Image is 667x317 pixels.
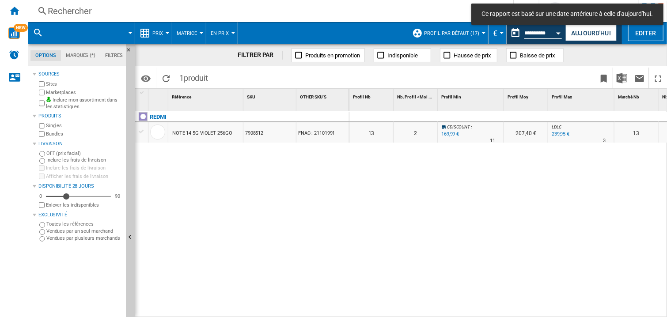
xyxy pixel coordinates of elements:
[39,222,45,228] input: Toutes les références
[150,89,168,102] div: Sort None
[614,122,658,143] div: 13
[351,89,393,102] div: Sort None
[46,150,122,157] label: OFF (prix facial)
[374,48,431,62] button: Indisponible
[39,236,45,242] input: Vendues par plusieurs marchands
[447,125,470,129] span: CDISCOUNT
[14,24,28,32] span: NEW
[440,130,459,139] div: Mise à jour : vendredi 26 septembre 2025 01:00
[46,202,122,208] label: Enlever les indisponibles
[424,30,479,36] span: Profil par défaut (17)
[137,70,155,86] button: Options
[100,50,128,61] md-tab-item: Filtres
[550,89,614,102] div: Profil Max Sort None
[507,24,524,42] button: md-calendar
[454,52,491,59] span: Hausse de prix
[493,22,502,44] button: €
[506,89,548,102] div: Sort None
[506,48,564,62] button: Baisse de prix
[38,71,122,78] div: Sources
[504,122,548,143] div: 207,40 €
[157,68,175,88] button: Recharger
[395,89,437,102] div: Nb. Profil < Moi Sort None
[46,122,122,129] label: Singles
[296,122,349,143] div: FNAC : 21101991
[479,10,656,19] span: Ce rapport est basé sur une date antérieure à celle d'aujourd'hui.
[397,94,428,99] span: Nb. Profil < Moi
[46,157,122,163] label: Inclure les frais de livraison
[300,94,326,99] span: OTHER SKU'S
[9,49,19,60] img: alerts-logo.svg
[39,165,45,171] input: Inclure les frais de livraison
[113,193,122,200] div: 90
[565,25,617,41] button: Aujourd'hui
[349,122,393,143] div: 13
[39,98,45,109] input: Inclure mon assortiment dans les statistiques
[616,89,658,102] div: Marché Nb Sort None
[649,68,667,88] button: Plein écran
[140,22,167,44] div: Prix
[245,89,296,102] div: SKU Sort None
[172,123,232,143] div: NOTE 14 5G VIOLET 256GO
[298,89,349,102] div: Sort None
[595,68,613,88] button: Créer un favoris
[39,174,45,179] input: Afficher les frais de livraison
[46,97,51,102] img: mysite-bg-18x18.png
[170,89,243,102] div: Référence Sort None
[48,5,490,17] div: Rechercher
[551,24,567,40] button: Open calendar
[46,97,122,110] label: Inclure mon assortiment dans les statistiques
[238,51,283,60] div: FILTRER PAR
[550,89,614,102] div: Sort None
[152,30,163,36] span: Prix
[616,89,658,102] div: Sort None
[30,50,61,61] md-tab-item: Options
[387,52,418,59] span: Indisponible
[172,94,191,99] span: Référence
[39,158,45,164] input: Inclure les frais de livraison
[46,89,122,96] label: Marketplaces
[394,122,437,143] div: 2
[247,94,255,99] span: SKU
[395,89,437,102] div: Sort None
[170,89,243,102] div: Sort None
[243,122,296,143] div: 7908512
[628,25,663,41] button: Editer
[46,192,111,201] md-slider: Disponibilité
[440,89,504,102] div: Profil Min Sort None
[126,44,136,60] button: Masquer
[552,94,572,99] span: Profil Max
[631,68,648,88] button: Envoyer ce rapport par email
[245,89,296,102] div: Sort None
[603,136,606,145] div: Délai de livraison : 3 jours
[46,235,122,242] label: Vendues par plusieurs marchands
[520,52,555,59] span: Baisse de prix
[617,73,627,83] img: excel-24x24.png
[489,22,507,44] md-menu: Currency
[39,202,45,208] input: Afficher les frais de livraison
[38,183,122,190] div: Disponibilité 28 Jours
[508,94,528,99] span: Profil Moy
[292,48,365,62] button: Produits en promotion
[8,27,20,39] img: wise-card.svg
[490,136,495,145] div: Délai de livraison : 11 jours
[39,151,45,157] input: OFF (prix facial)
[618,94,639,99] span: Marché Nb
[184,73,208,83] span: produit
[37,193,44,200] div: 0
[46,221,122,227] label: Toutes les références
[552,125,561,129] span: LDLC
[175,68,212,86] span: 1
[550,130,569,139] div: Mise à jour : vendredi 26 septembre 2025 01:00
[507,22,564,44] div: Ce rapport est basé sur une date antérieure à celle d'aujourd'hui.
[298,89,349,102] div: OTHER SKU'S Sort None
[211,30,229,36] span: En Prix
[613,68,631,88] button: Télécharger au format Excel
[38,211,122,219] div: Exclusivité
[177,22,201,44] button: Matrice
[440,48,497,62] button: Hausse de prix
[493,29,497,38] span: €
[211,22,233,44] div: En Prix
